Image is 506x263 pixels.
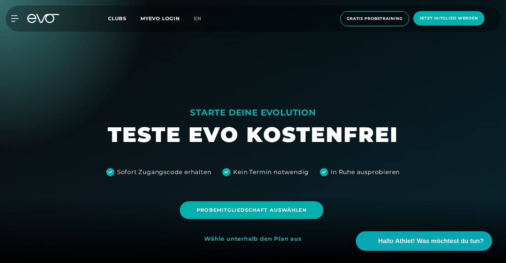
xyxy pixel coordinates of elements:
[197,206,306,214] span: Probemitgliedschaft auswählen
[108,15,140,22] a: Clubs
[117,168,212,177] div: Sofort Zugangscode erhalten
[108,15,127,22] span: Clubs
[378,236,484,246] span: Hallo Athlet! Was möchtest du tun?
[194,15,201,22] span: en
[420,15,478,21] span: Jetzt Mitglied werden
[180,196,326,224] a: Probemitgliedschaft auswählen
[338,11,411,26] a: Gratis Probetraining
[331,168,400,177] div: In Ruhe ausprobieren
[108,107,398,118] div: STARTE DEINE EVOLUTION
[108,121,398,148] h1: TESTE EVO KOSTENFREI
[356,231,492,251] button: Hallo Athlet! Was möchtest du tun?
[347,16,402,22] span: Gratis Probetraining
[411,11,486,26] a: Jetzt Mitglied werden
[233,168,309,177] div: Kein Termin notwendig
[194,15,210,23] a: en
[204,235,301,243] div: Wähle unterhalb den Plan aus
[140,15,180,22] a: MYEVO LOGIN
